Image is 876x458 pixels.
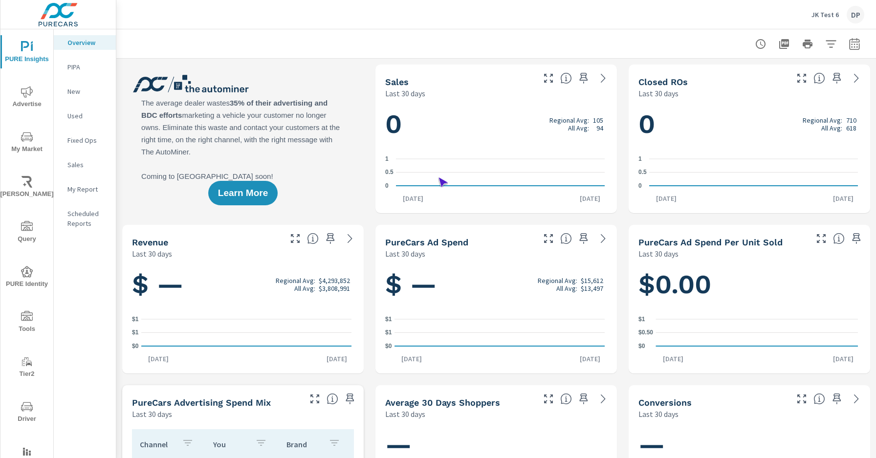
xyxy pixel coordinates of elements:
span: Query [3,221,50,245]
span: PURE Insights [3,41,50,65]
button: Make Fullscreen [794,70,810,86]
span: Driver [3,401,50,425]
p: Scheduled Reports [67,209,108,228]
p: [DATE] [649,194,683,203]
p: 94 [596,124,603,132]
text: $1 [132,329,139,336]
div: My Report [54,182,116,196]
p: [DATE] [826,194,860,203]
h1: $ — [132,268,354,301]
p: Sales [67,160,108,170]
p: [DATE] [573,194,607,203]
span: Save this to your personalized report [576,70,591,86]
p: All Avg: [821,124,842,132]
p: [DATE] [396,194,430,203]
span: Number of vehicles sold by the dealership over the selected date range. [Source: This data is sou... [560,72,572,84]
p: JK Test 6 [811,10,839,19]
h1: $ — [385,268,607,301]
p: Overview [67,38,108,47]
span: Save this to your personalized report [829,70,845,86]
p: PIPA [67,62,108,72]
span: Save this to your personalized report [323,231,338,246]
p: [DATE] [573,354,607,364]
p: You [213,439,247,449]
p: [DATE] [320,354,354,364]
div: Scheduled Reports [54,206,116,231]
p: Last 30 days [132,408,172,420]
span: This table looks at how you compare to the amount of budget you spend per channel as opposed to y... [327,393,338,405]
button: Make Fullscreen [541,70,556,86]
button: Make Fullscreen [794,391,810,407]
span: Total cost of media for all PureCars channels for the selected dealership group over the selected... [560,233,572,244]
p: Channel [140,439,174,449]
p: [DATE] [141,354,175,364]
span: The number of dealer-specified goals completed by a visitor. [Source: This data is provided by th... [813,393,825,405]
button: Make Fullscreen [813,231,829,246]
div: Sales [54,157,116,172]
span: Save this to your personalized report [576,391,591,407]
a: See more details in report [849,70,864,86]
button: Learn More [208,181,278,205]
div: New [54,84,116,99]
button: Make Fullscreen [307,391,323,407]
p: Regional Avg: [803,116,842,124]
p: Last 30 days [638,408,679,420]
p: $3,808,991 [319,284,350,292]
p: Last 30 days [385,87,425,99]
p: All Avg: [556,284,577,292]
p: 618 [846,124,856,132]
p: My Report [67,184,108,194]
p: [DATE] [394,354,429,364]
p: Last 30 days [638,248,679,260]
p: 710 [846,116,856,124]
span: Number of Repair Orders Closed by the selected dealership group over the selected time range. [So... [813,72,825,84]
p: Brand [286,439,321,449]
span: PURE Identity [3,266,50,290]
button: Make Fullscreen [287,231,303,246]
a: See more details in report [595,70,611,86]
p: Regional Avg: [538,277,577,284]
button: Make Fullscreen [541,391,556,407]
text: 0 [385,182,389,189]
text: $1 [385,329,392,336]
text: 0 [638,182,642,189]
button: Apply Filters [821,34,841,54]
text: $1 [132,316,139,323]
text: $0.50 [638,329,653,336]
span: Tools [3,311,50,335]
text: 1 [638,155,642,162]
span: Tier2 [3,356,50,380]
h5: Revenue [132,237,168,247]
div: DP [847,6,864,23]
button: Print Report [798,34,817,54]
h1: 0 [385,108,607,141]
p: 105 [593,116,603,124]
text: $1 [638,316,645,323]
span: A rolling 30 day total of daily Shoppers on the dealership website, averaged over the selected da... [560,393,572,405]
button: Select Date Range [845,34,864,54]
span: Save this to your personalized report [849,231,864,246]
span: Average cost of advertising per each vehicle sold at the dealer over the selected date range. The... [833,233,845,244]
p: Fixed Ops [67,135,108,145]
a: See more details in report [595,231,611,246]
span: Save this to your personalized report [576,231,591,246]
h5: Average 30 Days Shoppers [385,397,500,408]
button: "Export Report to PDF" [774,34,794,54]
h1: 0 [638,108,860,141]
text: 0.5 [638,169,647,176]
text: 1 [385,155,389,162]
p: Last 30 days [385,408,425,420]
p: All Avg: [568,124,589,132]
div: PIPA [54,60,116,74]
span: [PERSON_NAME] [3,176,50,200]
button: Make Fullscreen [541,231,556,246]
p: Regional Avg: [276,277,315,284]
span: Save this to your personalized report [829,391,845,407]
h5: PureCars Advertising Spend Mix [132,397,271,408]
h5: PureCars Ad Spend Per Unit Sold [638,237,783,247]
div: Used [54,109,116,123]
p: Used [67,111,108,121]
a: See more details in report [342,231,358,246]
p: All Avg: [294,284,315,292]
a: See more details in report [595,391,611,407]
